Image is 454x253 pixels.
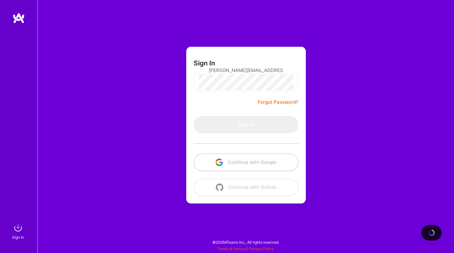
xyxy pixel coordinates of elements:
div: Sign In [12,234,24,241]
img: icon [215,159,223,166]
button: Continue with Google [194,154,298,171]
img: logo [12,12,25,24]
div: © 2025 ATeams Inc., All rights reserved. [37,234,454,250]
h3: Sign In [194,59,215,67]
input: Email... [209,62,283,78]
span: | [217,246,274,251]
a: Forgot Password? [258,98,298,106]
button: Sign In [194,116,298,133]
a: Terms of Service [217,246,247,251]
a: Privacy Policy [249,246,274,251]
img: loading [428,229,435,236]
a: sign inSign In [13,222,24,241]
img: sign in [12,222,24,234]
button: Continue with Github [194,179,298,196]
img: icon [216,184,223,191]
